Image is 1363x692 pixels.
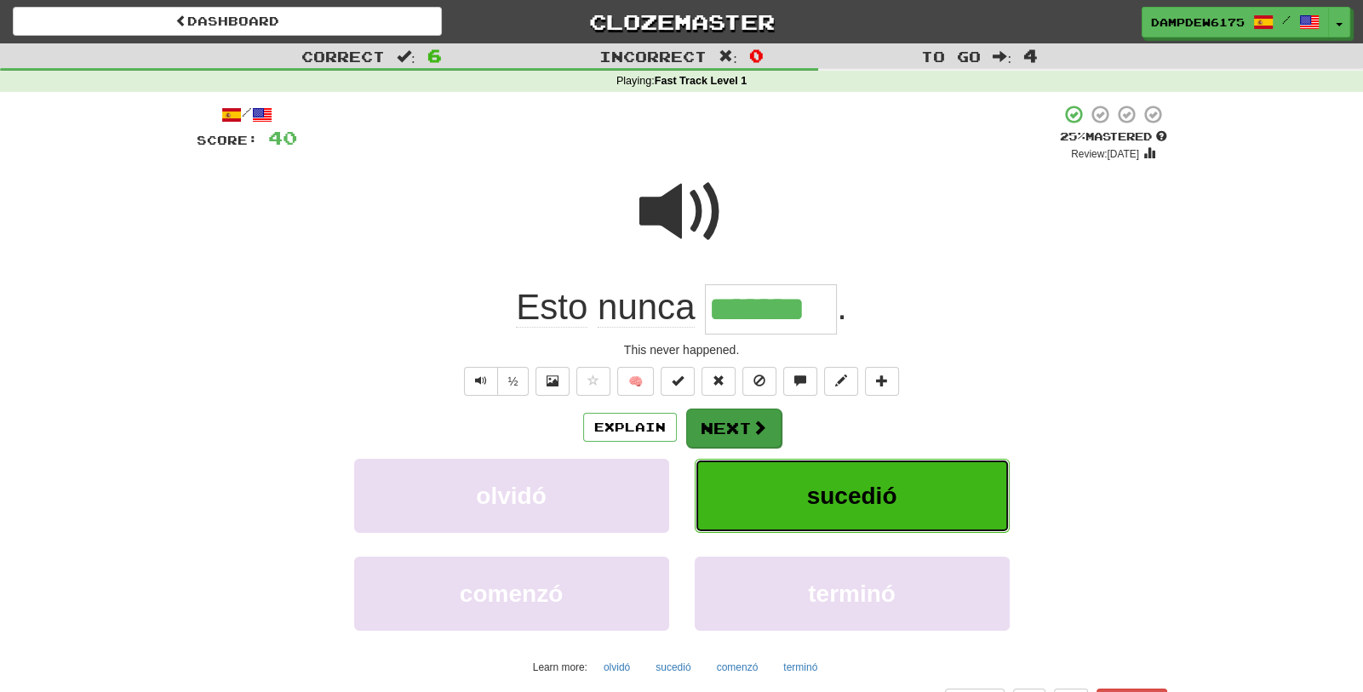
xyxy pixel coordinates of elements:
span: Score: [197,133,258,147]
a: Clozemaster [467,7,896,37]
span: comenzó [460,580,563,607]
span: olvidó [476,483,546,509]
button: Discuss sentence (alt+u) [783,367,817,396]
button: 🧠 [617,367,654,396]
button: Reset to 0% Mastered (alt+r) [702,367,736,396]
button: Edit sentence (alt+d) [824,367,858,396]
span: 40 [268,127,297,148]
strong: Fast Track Level 1 [655,75,747,87]
button: comenzó [707,655,768,680]
span: terminó [808,580,896,607]
span: To go [921,48,981,65]
a: Dashboard [13,7,442,36]
span: Incorrect [599,48,707,65]
button: Next [686,409,782,448]
button: sucedió [695,459,1010,533]
span: nunca [598,287,695,328]
button: Ignore sentence (alt+i) [742,367,776,396]
button: sucedió [646,655,700,680]
span: 4 [1023,45,1038,66]
span: . [837,287,847,327]
div: / [197,104,297,125]
button: terminó [695,557,1010,631]
button: Explain [583,413,677,442]
button: comenzó [354,557,669,631]
small: Review: [DATE] [1071,148,1139,160]
span: Esto [516,287,587,328]
span: 6 [427,45,442,66]
div: Mastered [1060,129,1167,145]
span: / [1282,14,1291,26]
button: olvidó [354,459,669,533]
button: ½ [497,367,530,396]
span: Correct [301,48,385,65]
a: DampDew6175 / [1142,7,1329,37]
span: DampDew6175 [1151,14,1245,30]
button: Show image (alt+x) [535,367,570,396]
button: Favorite sentence (alt+f) [576,367,610,396]
div: This never happened. [197,341,1167,358]
div: Text-to-speech controls [461,367,530,396]
span: : [993,49,1011,64]
small: Learn more: [533,661,587,673]
span: : [719,49,737,64]
button: Play sentence audio (ctl+space) [464,367,498,396]
span: : [397,49,415,64]
span: 25 % [1060,129,1085,143]
button: Set this sentence to 100% Mastered (alt+m) [661,367,695,396]
button: Add to collection (alt+a) [865,367,899,396]
button: olvidó [594,655,639,680]
button: terminó [774,655,827,680]
span: 0 [749,45,764,66]
span: sucedió [807,483,897,509]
